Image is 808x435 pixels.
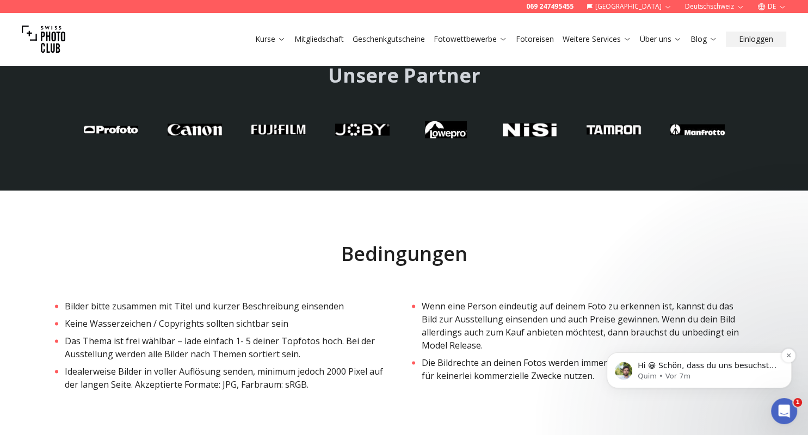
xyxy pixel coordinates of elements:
[73,64,735,86] h2: Unsere Partner
[503,121,557,138] img: Partner
[251,121,306,138] img: Partner
[771,398,797,424] iframe: Intercom live chat
[422,299,744,351] li: Wenn eine Person eindeutig auf deinem Foto zu erkennen ist, kannst du das Bild zur Ausstellung ei...
[84,121,138,138] img: Partner
[348,32,429,47] button: Geschenkgutscheine
[726,32,786,47] button: Einloggen
[65,334,387,360] li: Das Thema ist frei wählbar – lade einfach 1- 5 deiner Topfotos hoch. Bei der Ausstellung werden a...
[65,299,387,312] li: Bilder bitte zusammen mit Titel und kurzer Beschreibung einsenden
[47,77,186,108] span: Hi 😀 Schön, dass du uns besuchst. Stell' uns gerne jederzeit Fragen oder hinterlasse ein Feedback.
[516,34,554,45] a: Fotoreisen
[419,121,473,138] img: Partner
[65,364,387,390] li: Idealerweise Bilder in voller Auflösung senden, minimum jedoch 2000 Pixel auf der langen Seite. A...
[294,34,344,45] a: Mitgliedschaft
[22,17,65,61] img: Swiss photo club
[640,34,682,45] a: Über uns
[686,32,721,47] button: Blog
[429,32,511,47] button: Fotowettbewerbe
[670,121,725,138] img: Partner
[65,316,387,330] li: Keine Wasserzeichen / Copyrights sollten sichtbar sein
[251,32,290,47] button: Kurse
[65,243,744,264] h2: Bedingungen
[511,32,558,47] button: Fotoreisen
[255,34,286,45] a: Kurse
[191,65,205,79] button: Dismiss notification
[690,34,717,45] a: Blog
[587,121,641,138] img: Partner
[168,121,222,138] img: Partner
[793,398,802,407] span: 1
[24,78,42,96] img: Profile image for Quim
[636,32,686,47] button: Über uns
[590,284,808,406] iframe: Intercom notifications Nachricht
[290,32,348,47] button: Mitgliedschaft
[563,34,631,45] a: Weitere Services
[434,34,507,45] a: Fotowettbewerbe
[353,34,425,45] a: Geschenkgutscheine
[558,32,636,47] button: Weitere Services
[16,69,201,104] div: message notification from Quim, Vor 7m. Hi 😀 Schön, dass du uns besuchst. Stell' uns gerne jederz...
[335,121,390,138] img: Partner
[422,356,744,382] li: Die Bildrechte an deinen Fotos werden immer dir gehören. Wir werden diese für keinerlei kommerzie...
[526,2,573,11] a: 069 247495455
[47,88,188,97] p: Message from Quim, sent Vor 7m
